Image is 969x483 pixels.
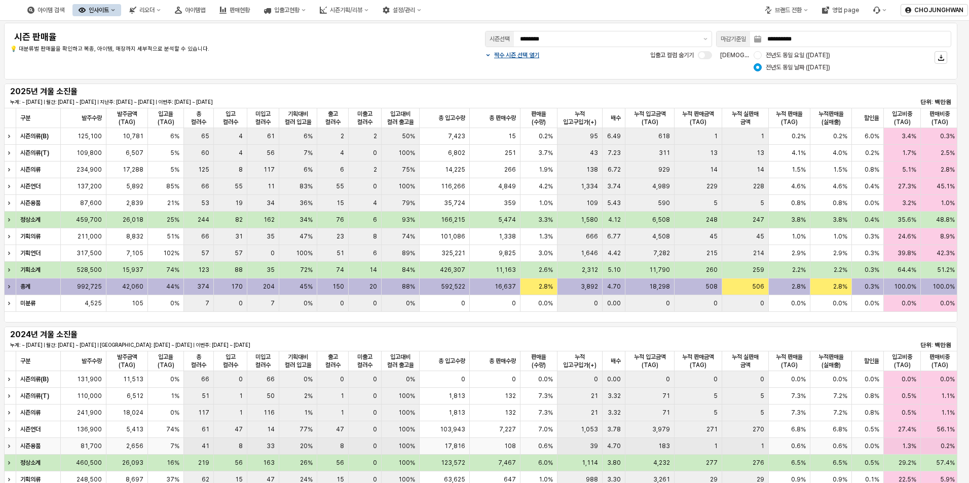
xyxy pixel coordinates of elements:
[941,199,955,207] span: 1.0%
[4,212,17,228] div: Expand row
[126,249,143,257] span: 7,105
[283,110,313,126] span: 기획대비 컬러 입고율
[714,132,718,140] span: 1
[658,199,670,207] span: 590
[489,357,516,365] span: 총 판매수량
[773,353,806,369] span: 누적 판매율(TAG)
[235,249,243,257] span: 57
[937,182,955,190] span: 45.1%
[20,149,49,156] strong: 시즌의류(T)
[123,132,143,140] span: 10,781
[4,278,17,295] div: Expand row
[710,149,718,157] span: 13
[898,216,916,224] span: 35.6%
[353,353,377,369] span: 미출고 컬러수
[494,51,539,59] p: 짝수 시즌 선택 열기
[650,52,694,59] span: 입출고 컬럼 숨기기
[402,199,415,207] span: 79%
[753,249,764,257] span: 214
[386,110,415,126] span: 입고대비 컬러 출고율
[20,133,49,140] strong: 시즌의류(B)
[448,149,465,157] span: 6,802
[756,232,764,240] span: 45
[4,162,17,178] div: Expand row
[82,114,102,122] span: 발주수량
[166,182,179,190] span: 85%
[498,216,516,224] span: 5,474
[251,353,275,369] span: 미입고 컬러수
[652,182,670,190] span: 4,989
[330,7,362,14] div: 시즌기획/리뷰
[402,216,415,224] span: 93%
[258,4,312,16] button: 입출고현황
[753,216,764,224] span: 247
[721,34,746,44] div: 마감기준일
[4,195,17,211] div: Expand row
[300,216,313,224] span: 34%
[20,357,30,365] span: 구분
[398,149,415,157] span: 100%
[126,232,143,240] span: 8,832
[402,132,415,140] span: 50%
[201,132,209,140] span: 65
[167,232,179,240] span: 51%
[235,182,243,190] span: 55
[714,199,718,207] span: 5
[152,353,179,369] span: 입고율(TAG)
[76,216,102,224] span: 459,700
[201,249,209,257] span: 57
[706,249,718,257] span: 215
[77,149,102,157] span: 109,800
[898,182,916,190] span: 27.3%
[337,232,344,240] span: 23
[941,166,955,174] span: 2.8%
[792,249,806,257] span: 2.9%
[274,7,300,14] div: 입출고현황
[865,182,879,190] span: 0.4%
[283,353,313,369] span: 기획대비 컬러 입고율
[321,110,344,126] span: 출고 컬러수
[163,249,179,257] span: 102%
[373,216,377,224] span: 6
[340,149,344,157] span: 4
[373,232,377,240] span: 8
[239,132,243,140] span: 4
[377,4,427,16] button: 설정/관리
[586,232,598,240] span: 666
[170,149,179,157] span: 5%
[373,199,377,207] span: 4
[10,98,638,106] p: 누계: ~ [DATE] | 월간: [DATE] ~ [DATE] | 지난주: [DATE] ~ [DATE] | 이번주: [DATE] ~ [DATE]
[441,182,465,190] span: 116,266
[267,149,275,157] span: 56
[264,166,275,174] span: 117
[833,199,847,207] span: 0.8%
[373,182,377,190] span: 0
[562,110,598,126] span: 누적 입고구입가(+)
[20,166,41,173] strong: 시즌의류
[267,132,275,140] span: 61
[218,353,243,369] span: 입고 컬러수
[213,4,256,16] button: 판매현황
[77,166,102,174] span: 234,900
[699,31,712,47] button: 제안 사항 표시
[123,216,143,224] span: 26,018
[110,353,143,369] span: 발주금액(TAG)
[726,110,764,126] span: 누적 실판매 금액
[441,216,465,224] span: 166,215
[679,353,718,369] span: 누적 판매금액(TAG)
[757,149,764,157] span: 13
[185,7,205,14] div: 아이템맵
[314,4,375,16] div: 시즌기획/리뷰
[865,199,879,207] span: 0.0%
[126,149,143,157] span: 6,507
[4,371,17,387] div: Expand row
[126,199,143,207] span: 2,839
[833,166,847,174] span: 1.5%
[940,232,955,240] span: 8.9%
[814,353,847,369] span: 누적판매율(실매출)
[4,438,17,454] div: Expand row
[792,166,806,174] span: 1.5%
[775,7,802,14] div: 브랜드 전환
[791,216,806,224] span: 3.8%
